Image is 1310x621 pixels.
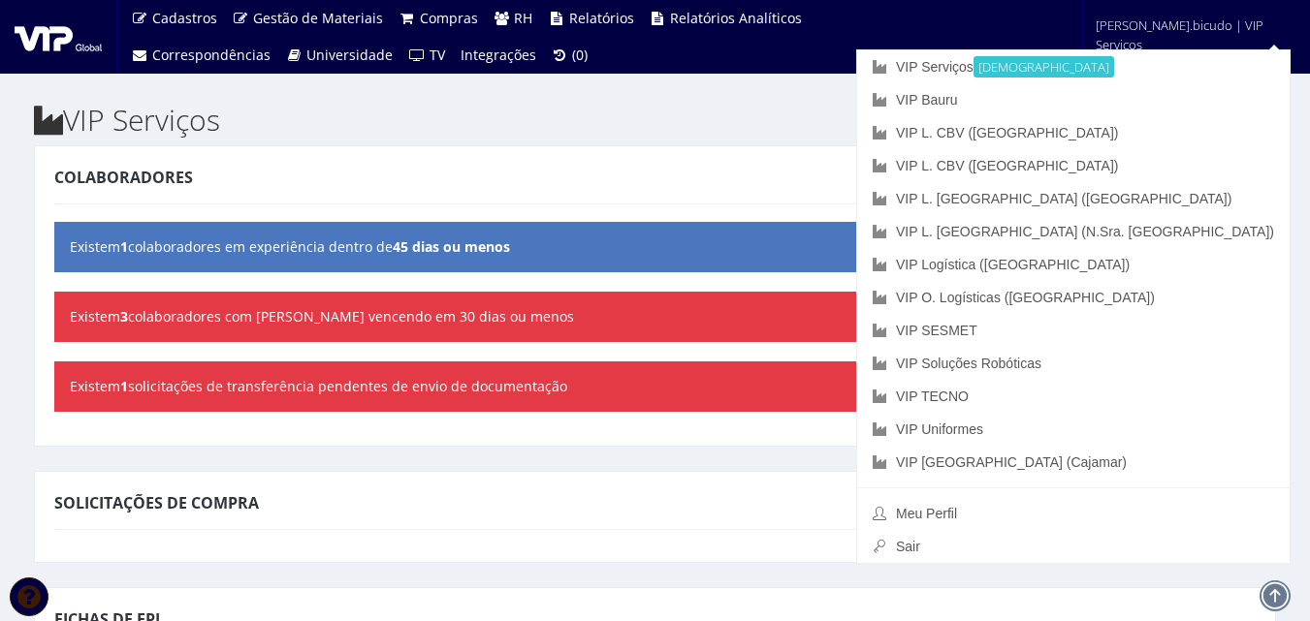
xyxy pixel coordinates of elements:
[857,314,1290,347] a: VIP SESMET
[857,497,1290,530] a: Meu Perfil
[857,446,1290,479] a: VIP [GEOGRAPHIC_DATA] (Cajamar)
[1096,16,1285,54] span: [PERSON_NAME].bicudo | VIP Serviços
[514,9,532,27] span: RH
[54,361,1256,412] div: Existem solicitações de transferência pendentes de envio de documentação
[152,9,217,27] span: Cadastros
[857,50,1290,83] a: VIP Serviços[DEMOGRAPHIC_DATA]
[857,281,1290,314] a: VIP O. Logísticas ([GEOGRAPHIC_DATA])
[857,530,1290,563] a: Sair
[857,116,1290,149] a: VIP L. CBV ([GEOGRAPHIC_DATA])
[857,347,1290,380] a: VIP Soluções Robóticas
[54,222,1256,272] div: Existem colaboradores em experiência dentro de
[278,37,401,74] a: Universidade
[974,56,1114,78] small: [DEMOGRAPHIC_DATA]
[54,492,259,513] span: Solicitações de Compra
[857,149,1290,182] a: VIP L. CBV ([GEOGRAPHIC_DATA])
[420,9,478,27] span: Compras
[306,46,393,64] span: Universidade
[120,307,128,326] b: 3
[572,46,588,64] span: (0)
[393,237,510,256] b: 45 dias ou menos
[120,377,128,395] b: 1
[857,83,1290,116] a: VIP Bauru
[569,9,634,27] span: Relatórios
[15,22,102,51] img: logo
[152,46,271,64] span: Correspondências
[430,46,445,64] span: TV
[857,182,1290,215] a: VIP L. [GEOGRAPHIC_DATA] ([GEOGRAPHIC_DATA])
[857,215,1290,248] a: VIP L. [GEOGRAPHIC_DATA] (N.Sra. [GEOGRAPHIC_DATA])
[544,37,596,74] a: (0)
[453,37,544,74] a: Integrações
[670,9,802,27] span: Relatórios Analíticos
[123,37,278,74] a: Correspondências
[253,9,383,27] span: Gestão de Materiais
[120,237,128,256] b: 1
[857,248,1290,281] a: VIP Logística ([GEOGRAPHIC_DATA])
[54,292,1256,342] div: Existem colaboradores com [PERSON_NAME] vencendo em 30 dias ou menos
[54,167,193,188] span: Colaboradores
[857,380,1290,413] a: VIP TECNO
[34,104,1276,136] h2: VIP Serviços
[857,413,1290,446] a: VIP Uniformes
[400,37,453,74] a: TV
[461,46,536,64] span: Integrações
